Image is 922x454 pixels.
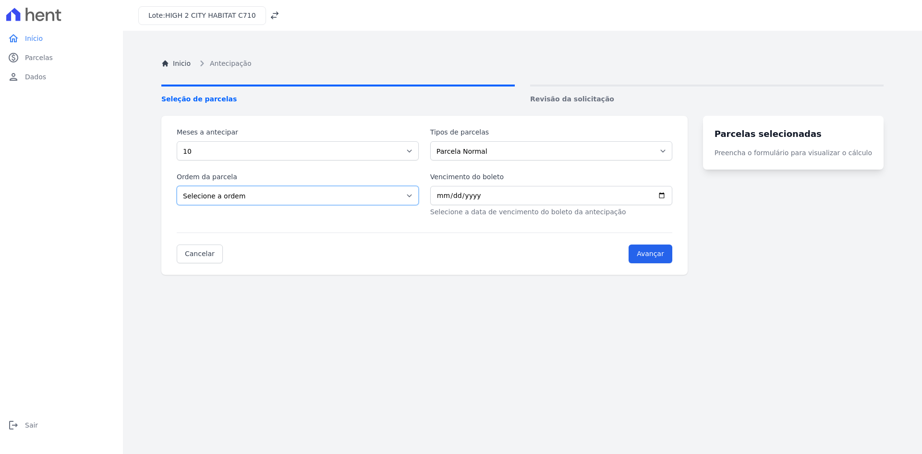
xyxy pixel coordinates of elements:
[161,59,191,69] a: Inicio
[4,416,119,435] a: logoutSair
[430,172,672,182] label: Vencimento do boleto
[4,67,119,86] a: personDados
[8,71,19,83] i: person
[177,245,223,263] a: Cancelar
[148,11,256,21] h3: Lote:
[210,59,251,69] span: Antecipação
[430,127,672,137] label: Tipos de parcelas
[715,127,872,140] h3: Parcelas selecionadas
[161,94,515,104] span: Seleção de parcelas
[530,94,884,104] span: Revisão da solicitação
[4,48,119,67] a: paidParcelas
[177,127,419,137] label: Meses a antecipar
[165,12,256,19] span: HIGH 2 CITY HABITAT C710
[629,245,672,263] input: Avançar
[25,72,46,82] span: Dados
[8,33,19,44] i: home
[8,419,19,431] i: logout
[25,53,53,62] span: Parcelas
[4,29,119,48] a: homeInício
[161,85,884,104] nav: Progress
[25,34,43,43] span: Início
[430,207,672,217] p: Selecione a data de vencimento do boleto da antecipação
[715,148,872,158] p: Preencha o formulário para visualizar o cálculo
[25,420,38,430] span: Sair
[8,52,19,63] i: paid
[161,58,884,69] nav: Breadcrumb
[177,172,419,182] label: Ordem da parcela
